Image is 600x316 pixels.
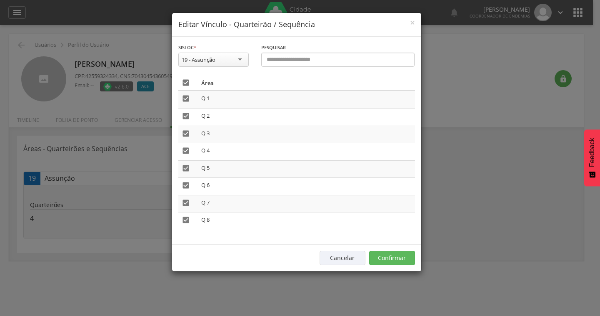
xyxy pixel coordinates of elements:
[198,195,415,212] td: Q 7
[410,17,415,28] span: ×
[178,44,194,51] span: Sisloc
[198,126,415,143] td: Q 3
[198,91,415,108] td: Q 1
[182,216,190,224] i: 
[182,147,190,155] i: 
[182,181,190,190] i: 
[588,138,596,167] span: Feedback
[198,212,415,230] td: Q 8
[198,160,415,178] td: Q 5
[182,78,190,87] i: 
[410,18,415,27] button: Close
[369,251,415,265] button: Confirmar
[320,251,365,265] button: Cancelar
[198,108,415,126] td: Q 2
[182,112,190,120] i: 
[198,143,415,161] td: Q 4
[182,56,215,63] div: 19 - Assunção
[182,94,190,103] i: 
[182,199,190,207] i: 
[584,129,600,186] button: Feedback - Mostrar pesquisa
[178,19,415,30] h4: Editar Vínculo - Quarteirão / Sequência
[198,178,415,195] td: Q 6
[261,44,286,51] span: Pesquisar
[182,164,190,172] i: 
[182,129,190,138] i: 
[198,75,415,91] th: Área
